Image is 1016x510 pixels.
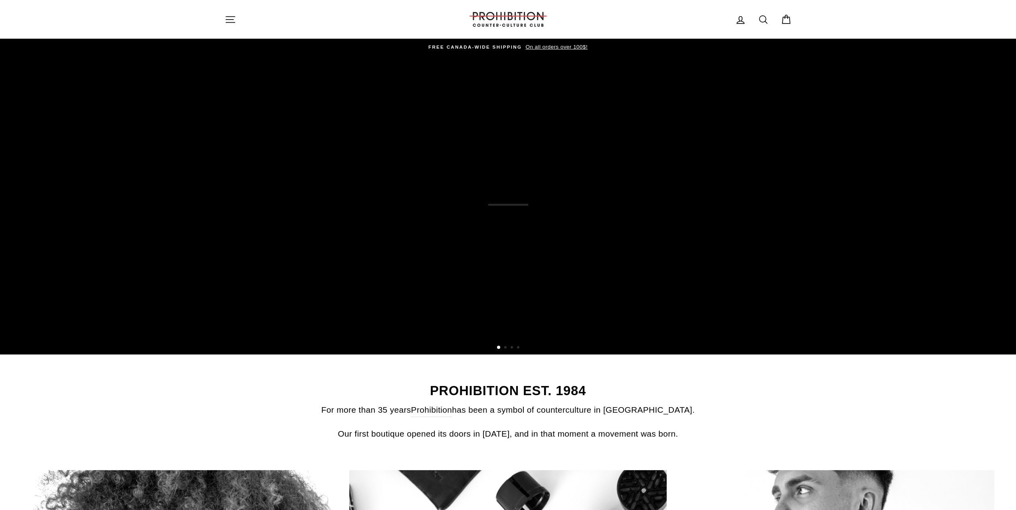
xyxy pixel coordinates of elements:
a: FREE CANADA-WIDE SHIPPING On all orders over 100$! [227,43,790,51]
h2: PROHIBITION EST. 1984 [225,384,792,398]
button: 4 [517,346,521,350]
a: Prohibition [411,403,452,417]
p: For more than 35 years has been a symbol of counterculture in [GEOGRAPHIC_DATA]. [225,403,792,417]
span: On all orders over 100$! [523,44,587,50]
button: 3 [511,346,515,350]
span: FREE CANADA-WIDE SHIPPING [428,45,522,49]
img: PROHIBITION COUNTER-CULTURE CLUB [468,12,548,27]
button: 2 [504,346,508,350]
p: Our first boutique opened its doors in [DATE], and in that moment a movement was born. [225,427,792,440]
button: 1 [497,346,501,350]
